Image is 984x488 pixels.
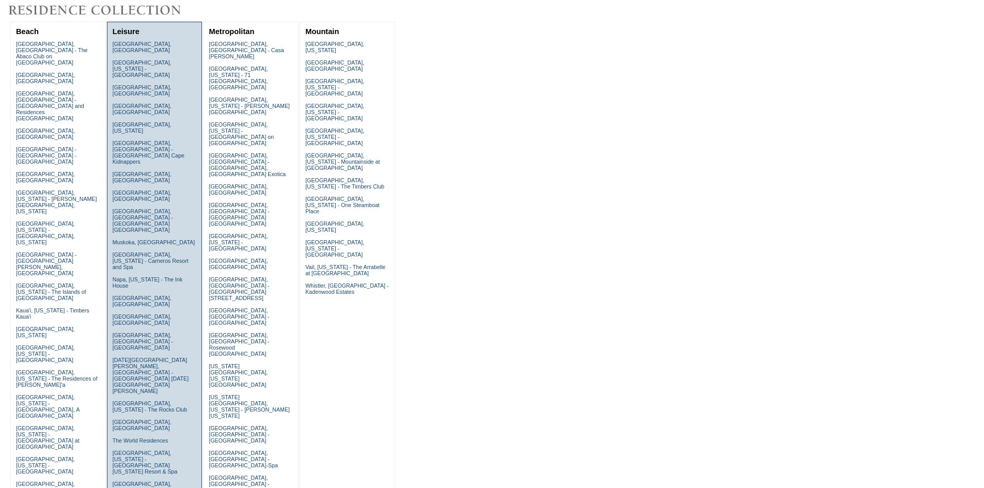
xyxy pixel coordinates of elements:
a: [US_STATE][GEOGRAPHIC_DATA], [US_STATE][GEOGRAPHIC_DATA] [209,363,268,388]
a: [GEOGRAPHIC_DATA], [GEOGRAPHIC_DATA] - Rosewood [GEOGRAPHIC_DATA] [209,332,269,357]
a: [GEOGRAPHIC_DATA], [GEOGRAPHIC_DATA] [16,171,75,183]
a: [GEOGRAPHIC_DATA], [US_STATE] - [GEOGRAPHIC_DATA], A [GEOGRAPHIC_DATA] [16,394,80,419]
a: [GEOGRAPHIC_DATA], [US_STATE] - The Islands of [GEOGRAPHIC_DATA] [16,282,86,301]
a: [GEOGRAPHIC_DATA], [GEOGRAPHIC_DATA] - [GEOGRAPHIC_DATA] [209,425,269,444]
a: Napa, [US_STATE] - The Ink House [113,276,183,289]
a: [GEOGRAPHIC_DATA], [GEOGRAPHIC_DATA] [305,59,364,72]
a: [GEOGRAPHIC_DATA], [US_STATE] - [GEOGRAPHIC_DATA] [209,233,268,251]
a: [US_STATE][GEOGRAPHIC_DATA], [US_STATE] - [PERSON_NAME] [US_STATE] [209,394,290,419]
a: [GEOGRAPHIC_DATA], [US_STATE] - [GEOGRAPHIC_DATA] [16,456,75,475]
a: [GEOGRAPHIC_DATA], [GEOGRAPHIC_DATA] - [GEOGRAPHIC_DATA] [GEOGRAPHIC_DATA] [113,208,173,233]
a: [GEOGRAPHIC_DATA], [GEOGRAPHIC_DATA] - Casa [PERSON_NAME] [209,41,284,59]
a: [GEOGRAPHIC_DATA], [US_STATE] - The Timbers Club [305,177,384,190]
a: [GEOGRAPHIC_DATA], [GEOGRAPHIC_DATA] - [GEOGRAPHIC_DATA][STREET_ADDRESS] [209,276,269,301]
a: [GEOGRAPHIC_DATA], [GEOGRAPHIC_DATA] - [GEOGRAPHIC_DATA] [209,307,269,326]
a: [GEOGRAPHIC_DATA], [US_STATE] - [GEOGRAPHIC_DATA], [US_STATE] [16,221,75,245]
a: [GEOGRAPHIC_DATA], [US_STATE] [305,221,364,233]
a: [GEOGRAPHIC_DATA], [GEOGRAPHIC_DATA] [113,190,171,202]
a: [GEOGRAPHIC_DATA], [GEOGRAPHIC_DATA] - [GEOGRAPHIC_DATA] Cape Kidnappers [113,140,184,165]
a: [GEOGRAPHIC_DATA], [US_STATE] - [GEOGRAPHIC_DATA] on [GEOGRAPHIC_DATA] [209,121,274,146]
a: [GEOGRAPHIC_DATA], [GEOGRAPHIC_DATA] - [GEOGRAPHIC_DATA] [113,332,173,351]
a: Leisure [113,27,139,36]
a: [GEOGRAPHIC_DATA], [GEOGRAPHIC_DATA] [16,128,75,140]
a: [GEOGRAPHIC_DATA], [US_STATE] - [PERSON_NAME][GEOGRAPHIC_DATA] [209,97,290,115]
a: Mountain [305,27,339,36]
a: [GEOGRAPHIC_DATA], [US_STATE] - [GEOGRAPHIC_DATA] [305,239,364,258]
a: Beach [16,27,39,36]
a: [GEOGRAPHIC_DATA], [US_STATE] - The Rocks Club [113,400,188,413]
a: Whistler, [GEOGRAPHIC_DATA] - Kadenwood Estates [305,282,388,295]
a: [GEOGRAPHIC_DATA], [US_STATE] - [GEOGRAPHIC_DATA] [113,59,171,78]
a: [GEOGRAPHIC_DATA], [GEOGRAPHIC_DATA] [209,183,268,196]
a: [GEOGRAPHIC_DATA], [GEOGRAPHIC_DATA] [16,72,75,84]
a: [GEOGRAPHIC_DATA], [GEOGRAPHIC_DATA] - [GEOGRAPHIC_DATA] [GEOGRAPHIC_DATA] [209,202,269,227]
a: Kaua'i, [US_STATE] - Timbers Kaua'i [16,307,89,320]
a: [GEOGRAPHIC_DATA], [GEOGRAPHIC_DATA] [113,313,171,326]
a: [GEOGRAPHIC_DATA], [GEOGRAPHIC_DATA] - [GEOGRAPHIC_DATA], [GEOGRAPHIC_DATA] Exotica [209,152,286,177]
a: [GEOGRAPHIC_DATA], [US_STATE] - [PERSON_NAME][GEOGRAPHIC_DATA], [US_STATE] [16,190,97,214]
a: [GEOGRAPHIC_DATA], [US_STATE] - Mountainside at [GEOGRAPHIC_DATA] [305,152,380,171]
a: [GEOGRAPHIC_DATA], [GEOGRAPHIC_DATA] - [GEOGRAPHIC_DATA]-Spa [209,450,277,468]
a: [GEOGRAPHIC_DATA], [US_STATE] - [GEOGRAPHIC_DATA] at [GEOGRAPHIC_DATA] [16,425,80,450]
a: Metropolitan [209,27,254,36]
a: [GEOGRAPHIC_DATA], [US_STATE] - [GEOGRAPHIC_DATA] [305,78,364,97]
a: [GEOGRAPHIC_DATA], [GEOGRAPHIC_DATA] [113,419,171,431]
a: [GEOGRAPHIC_DATA], [US_STATE] - [GEOGRAPHIC_DATA] [305,103,364,121]
a: [GEOGRAPHIC_DATA], [US_STATE] [113,121,171,134]
a: Vail, [US_STATE] - The Arrabelle at [GEOGRAPHIC_DATA] [305,264,385,276]
a: [DATE][GEOGRAPHIC_DATA][PERSON_NAME], [GEOGRAPHIC_DATA] - [GEOGRAPHIC_DATA] [DATE][GEOGRAPHIC_DAT... [113,357,189,394]
a: [GEOGRAPHIC_DATA], [GEOGRAPHIC_DATA] [113,103,171,115]
a: [GEOGRAPHIC_DATA], [GEOGRAPHIC_DATA] [209,258,268,270]
a: [GEOGRAPHIC_DATA] - [GEOGRAPHIC_DATA][PERSON_NAME], [GEOGRAPHIC_DATA] [16,251,76,276]
a: [GEOGRAPHIC_DATA], [US_STATE] - [GEOGRAPHIC_DATA] [US_STATE] Resort & Spa [113,450,178,475]
a: [GEOGRAPHIC_DATA], [US_STATE] - The Residences of [PERSON_NAME]'a [16,369,98,388]
a: Muskoka, [GEOGRAPHIC_DATA] [113,239,195,245]
a: [GEOGRAPHIC_DATA], [GEOGRAPHIC_DATA] - [GEOGRAPHIC_DATA] and Residences [GEOGRAPHIC_DATA] [16,90,84,121]
a: [GEOGRAPHIC_DATA], [US_STATE] - Carneros Resort and Spa [113,251,189,270]
a: [GEOGRAPHIC_DATA], [GEOGRAPHIC_DATA] - The Abaco Club on [GEOGRAPHIC_DATA] [16,41,88,66]
a: [GEOGRAPHIC_DATA], [GEOGRAPHIC_DATA] [113,41,171,53]
a: [GEOGRAPHIC_DATA], [US_STATE] - [GEOGRAPHIC_DATA] [305,128,364,146]
a: [GEOGRAPHIC_DATA], [US_STATE] [16,326,75,338]
a: [GEOGRAPHIC_DATA] - [GEOGRAPHIC_DATA] - [GEOGRAPHIC_DATA] [16,146,76,165]
a: [GEOGRAPHIC_DATA], [GEOGRAPHIC_DATA] [113,171,171,183]
a: [GEOGRAPHIC_DATA], [US_STATE] - One Steamboat Place [305,196,380,214]
a: [GEOGRAPHIC_DATA], [US_STATE] [305,41,364,53]
a: [GEOGRAPHIC_DATA], [GEOGRAPHIC_DATA] [113,295,171,307]
a: [GEOGRAPHIC_DATA], [US_STATE] - [GEOGRAPHIC_DATA] [16,344,75,363]
a: [GEOGRAPHIC_DATA], [GEOGRAPHIC_DATA] [113,84,171,97]
a: The World Residences [113,437,168,444]
a: [GEOGRAPHIC_DATA], [US_STATE] - 71 [GEOGRAPHIC_DATA], [GEOGRAPHIC_DATA] [209,66,268,90]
